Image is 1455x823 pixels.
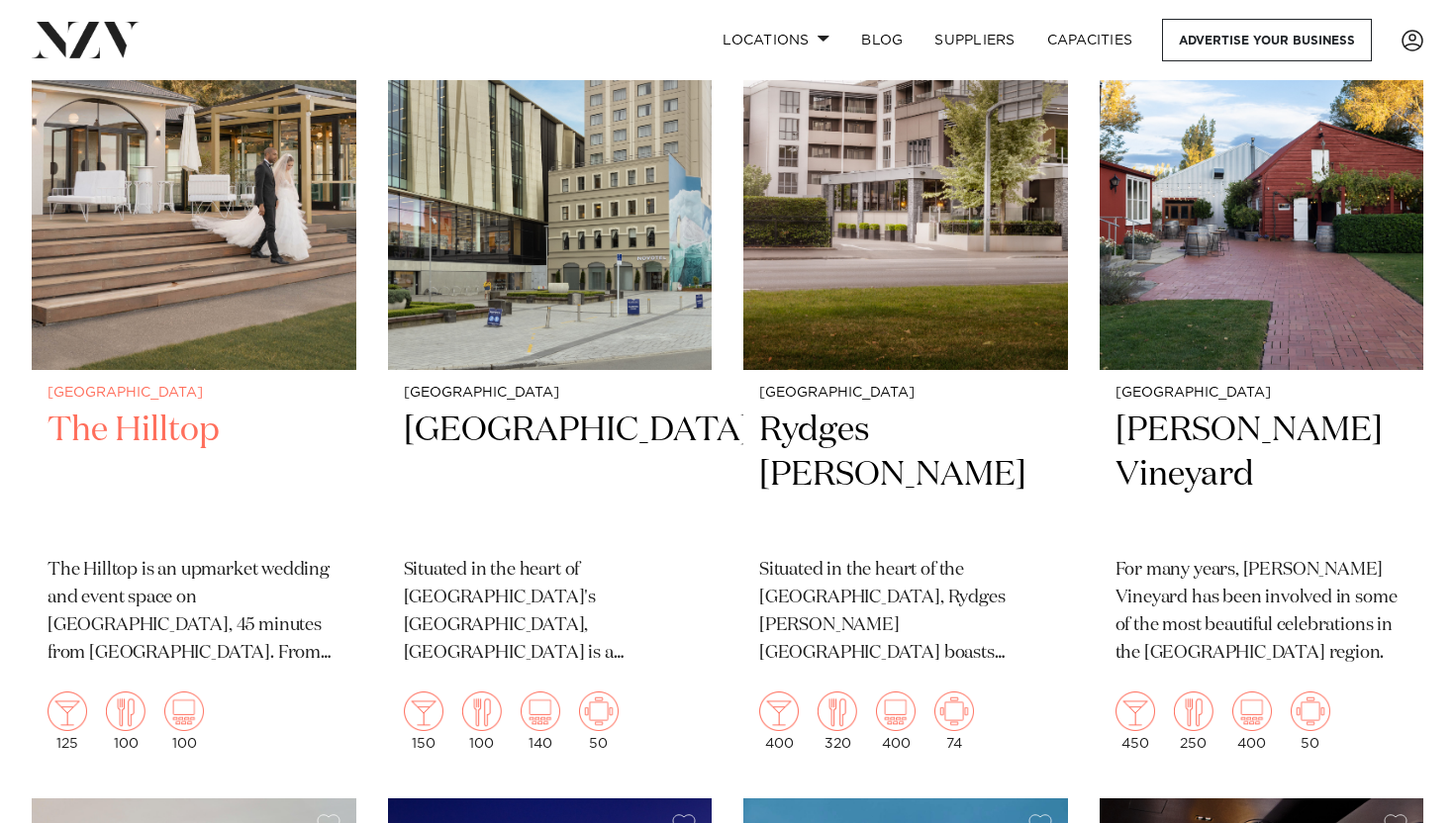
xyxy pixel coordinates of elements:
[164,691,204,751] div: 100
[48,691,87,731] img: cocktail.png
[48,409,340,542] h2: The Hilltop
[934,691,974,751] div: 74
[579,691,619,751] div: 50
[1291,691,1330,731] img: meeting.png
[934,691,974,731] img: meeting.png
[818,691,857,751] div: 320
[845,19,919,61] a: BLOG
[1115,409,1408,542] h2: [PERSON_NAME] Vineyard
[759,557,1052,668] p: Situated in the heart of the [GEOGRAPHIC_DATA], Rydges [PERSON_NAME] [GEOGRAPHIC_DATA] boasts spa...
[106,691,145,731] img: dining.png
[521,691,560,751] div: 140
[876,691,916,731] img: theatre.png
[1232,691,1272,731] img: theatre.png
[48,386,340,401] small: [GEOGRAPHIC_DATA]
[1115,386,1408,401] small: [GEOGRAPHIC_DATA]
[1115,691,1155,731] img: cocktail.png
[579,691,619,731] img: meeting.png
[1232,691,1272,751] div: 400
[164,691,204,731] img: theatre.png
[404,691,443,751] div: 150
[48,691,87,751] div: 125
[759,386,1052,401] small: [GEOGRAPHIC_DATA]
[404,386,697,401] small: [GEOGRAPHIC_DATA]
[462,691,502,731] img: dining.png
[1291,691,1330,751] div: 50
[818,691,857,731] img: dining.png
[1031,19,1149,61] a: Capacities
[759,691,799,751] div: 400
[876,691,916,751] div: 400
[707,19,845,61] a: Locations
[1115,691,1155,751] div: 450
[32,22,140,57] img: nzv-logo.png
[404,691,443,731] img: cocktail.png
[1115,557,1408,668] p: For many years, [PERSON_NAME] Vineyard has been involved in some of the most beautiful celebratio...
[48,557,340,668] p: The Hilltop is an upmarket wedding and event space on [GEOGRAPHIC_DATA], 45 minutes from [GEOGRAP...
[106,691,145,751] div: 100
[919,19,1030,61] a: SUPPLIERS
[521,691,560,731] img: theatre.png
[404,409,697,542] h2: [GEOGRAPHIC_DATA]
[404,557,697,668] p: Situated in the heart of [GEOGRAPHIC_DATA]'s [GEOGRAPHIC_DATA], [GEOGRAPHIC_DATA] is a contempora...
[1162,19,1372,61] a: Advertise your business
[1174,691,1213,751] div: 250
[759,691,799,731] img: cocktail.png
[1174,691,1213,731] img: dining.png
[759,409,1052,542] h2: Rydges [PERSON_NAME]
[462,691,502,751] div: 100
